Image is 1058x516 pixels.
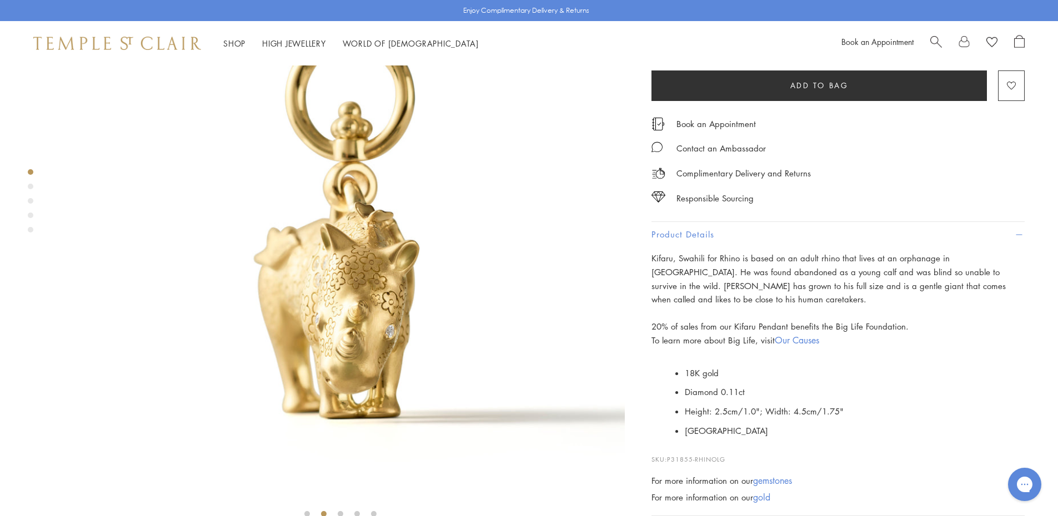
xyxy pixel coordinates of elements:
[676,141,766,155] div: Contact an Ambassador
[676,166,811,180] p: Complimentary Delivery and Returns
[790,79,849,92] span: Add to bag
[651,141,663,153] img: MessageIcon-01_2.svg
[343,38,479,49] a: World of [DEMOGRAPHIC_DATA]World of [DEMOGRAPHIC_DATA]
[463,5,589,16] p: Enjoy Complimentary Delivery & Returns
[33,37,201,50] img: Temple St. Clair
[930,35,942,52] a: Search
[986,35,997,52] a: View Wishlist
[651,320,1025,333] p: 20% of sales from our Kifaru Pendant benefits the Big Life Foundation.
[223,37,479,50] nav: Main navigation
[667,455,725,463] span: P31855-RHINOLG
[753,491,770,503] a: gold
[1014,35,1025,52] a: Open Shopping Bag
[676,118,756,130] a: Book an Appointment
[28,166,33,241] div: Product gallery navigation
[651,474,1025,488] div: For more information on our
[651,222,1025,247] button: Product Details
[841,36,914,47] a: Book an Appointment
[775,334,819,346] a: Our Causes
[651,490,1025,504] div: For more information on our
[651,191,665,203] img: icon_sourcing.svg
[651,70,987,101] button: Add to bag
[753,474,792,487] a: gemstones
[685,406,844,417] span: Height: 2.5cm/1.0"; Width: 4.5cm/1.75"
[676,191,754,205] div: Responsible Sourcing
[651,443,1025,464] p: SKU:
[651,118,665,130] img: icon_appointment.svg
[651,166,665,180] img: icon_delivery.svg
[651,333,1025,347] p: To learn more about Big Life, visit
[685,386,745,397] span: Diamond 0.11ct
[685,425,768,436] span: [GEOGRAPHIC_DATA]
[1002,464,1047,505] iframe: Gorgias live chat messenger
[223,38,245,49] a: ShopShop
[651,252,1006,305] span: Kifaru, Swahili for Rhino is based on an adult rhino that lives at an orphanage in [GEOGRAPHIC_DA...
[685,367,719,378] span: 18K gold
[262,38,326,49] a: High JewelleryHigh Jewellery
